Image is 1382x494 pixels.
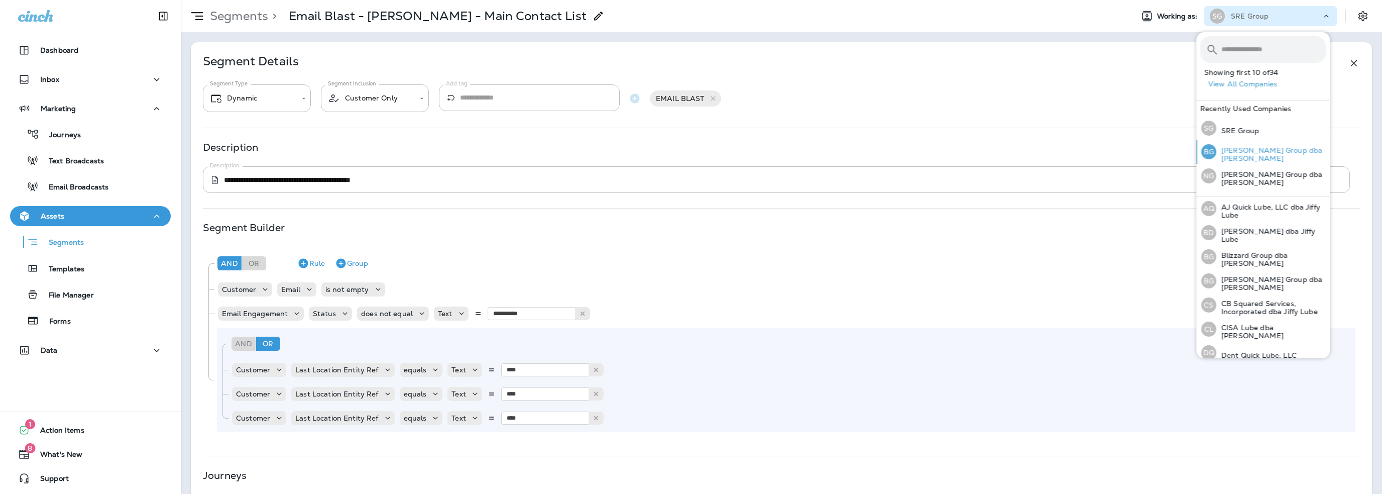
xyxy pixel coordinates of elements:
button: Forms [10,310,171,331]
p: equals [404,414,427,422]
p: equals [404,390,427,398]
p: is not empty [325,285,369,293]
p: Inbox [40,75,59,83]
p: [PERSON_NAME] Group dba [PERSON_NAME] [1216,170,1326,186]
p: Segment Details [203,57,299,69]
p: File Manager [39,291,94,301]
p: Last Location Entity Ref [295,390,378,398]
p: Dashboard [40,46,78,54]
span: What's New [30,450,82,462]
p: Marketing [41,105,76,113]
span: Support [30,474,69,486]
button: DQDent Quick Lube, LLC [1196,341,1330,364]
button: Group [331,255,372,271]
p: equals [404,366,427,374]
p: Journeys [39,131,81,140]
div: NG [1201,168,1216,183]
p: Customer [236,390,270,398]
p: CB Squared Services, Incorporated dba Jiffy Lube [1216,300,1326,316]
p: Description [203,143,259,151]
div: BD [1201,225,1216,240]
button: NG[PERSON_NAME] Group dba [PERSON_NAME] [1196,164,1330,188]
div: EMAIL BLAST [650,90,721,107]
button: Text Broadcasts [10,150,171,171]
button: BD[PERSON_NAME] dba Jiffy Lube [1196,221,1330,245]
button: File Manager [10,284,171,305]
p: [PERSON_NAME] Group dba [PERSON_NAME] [1216,275,1326,291]
button: Marketing [10,98,171,119]
p: [PERSON_NAME] dba Jiffy Lube [1216,227,1326,243]
p: Status [313,310,336,318]
button: Rule [293,255,329,271]
div: SG [1210,9,1225,24]
p: Data [41,346,58,354]
p: > [268,9,277,24]
button: Email Broadcasts [10,176,171,197]
p: Segments [206,9,268,24]
button: Collapse Sidebar [149,6,177,26]
label: Add tag [446,80,468,87]
p: Segment Builder [203,224,285,232]
p: Text [451,390,466,398]
p: [PERSON_NAME] Group dba [PERSON_NAME] [1216,146,1326,162]
p: Journeys [203,471,247,479]
div: SG [1201,121,1216,136]
div: And [217,256,242,270]
button: Journeys [10,124,171,145]
p: SRE Group [1216,127,1259,135]
button: CLCISA Lube dba [PERSON_NAME] [1196,317,1330,341]
p: CISA Lube dba [PERSON_NAME] [1216,324,1326,340]
p: Assets [41,212,64,220]
p: Email Blast - [PERSON_NAME] - Main Contact List [289,9,587,24]
div: DQ [1201,345,1216,360]
button: BG[PERSON_NAME] Group dba [PERSON_NAME] [1196,140,1330,164]
div: AQ [1201,201,1216,216]
div: Customer Only [328,92,413,105]
button: Data [10,340,171,360]
div: BG [1201,249,1216,264]
p: Customer [222,285,256,293]
button: SGSRE Group [1196,117,1330,140]
span: 8 [25,443,35,453]
label: Segment Type [210,80,248,87]
p: Templates [39,265,84,274]
p: Email [281,285,300,293]
button: Support [10,468,171,488]
span: EMAIL BLAST [650,94,711,103]
button: Dashboard [10,40,171,60]
button: 1Action Items [10,420,171,440]
button: BGBlizzard Group dba [PERSON_NAME] [1196,245,1330,269]
button: Inbox [10,69,171,89]
div: BG [1201,144,1216,159]
button: View All Companies [1204,76,1330,92]
p: SRE Group [1231,12,1269,20]
div: Recently Used Companies [1196,101,1330,117]
p: Text [451,366,466,374]
p: AJ Quick Lube, LLC dba Jiffy Lube [1216,203,1326,219]
button: AQAJ Quick Lube, LLC dba Jiffy Lube [1196,196,1330,221]
div: CS [1201,298,1216,313]
p: Customer [236,366,270,374]
span: Working as: [1157,12,1200,21]
button: BG[PERSON_NAME] Group dba [PERSON_NAME] [1196,269,1330,293]
span: Action Items [30,426,84,438]
p: Email Engagement [222,310,288,318]
button: CSCB Squared Services, Incorporated dba Jiffy Lube [1196,293,1330,317]
button: Segments [10,231,171,253]
p: does not equal [361,310,413,318]
div: CL [1201,322,1216,337]
button: Assets [10,206,171,226]
p: Forms [39,317,71,327]
p: Dent Quick Lube, LLC [1216,351,1297,359]
div: Email Blast - Billings - Main Contact List [289,9,587,24]
p: Customer [236,414,270,422]
p: Last Location Entity Ref [295,414,378,422]
p: Text [438,310,452,318]
span: 1 [25,419,35,429]
p: Text [451,414,466,422]
p: Text Broadcasts [39,157,104,166]
p: Segments [39,238,84,248]
button: Settings [1354,7,1372,25]
label: Description [210,162,240,169]
div: And [232,337,256,351]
